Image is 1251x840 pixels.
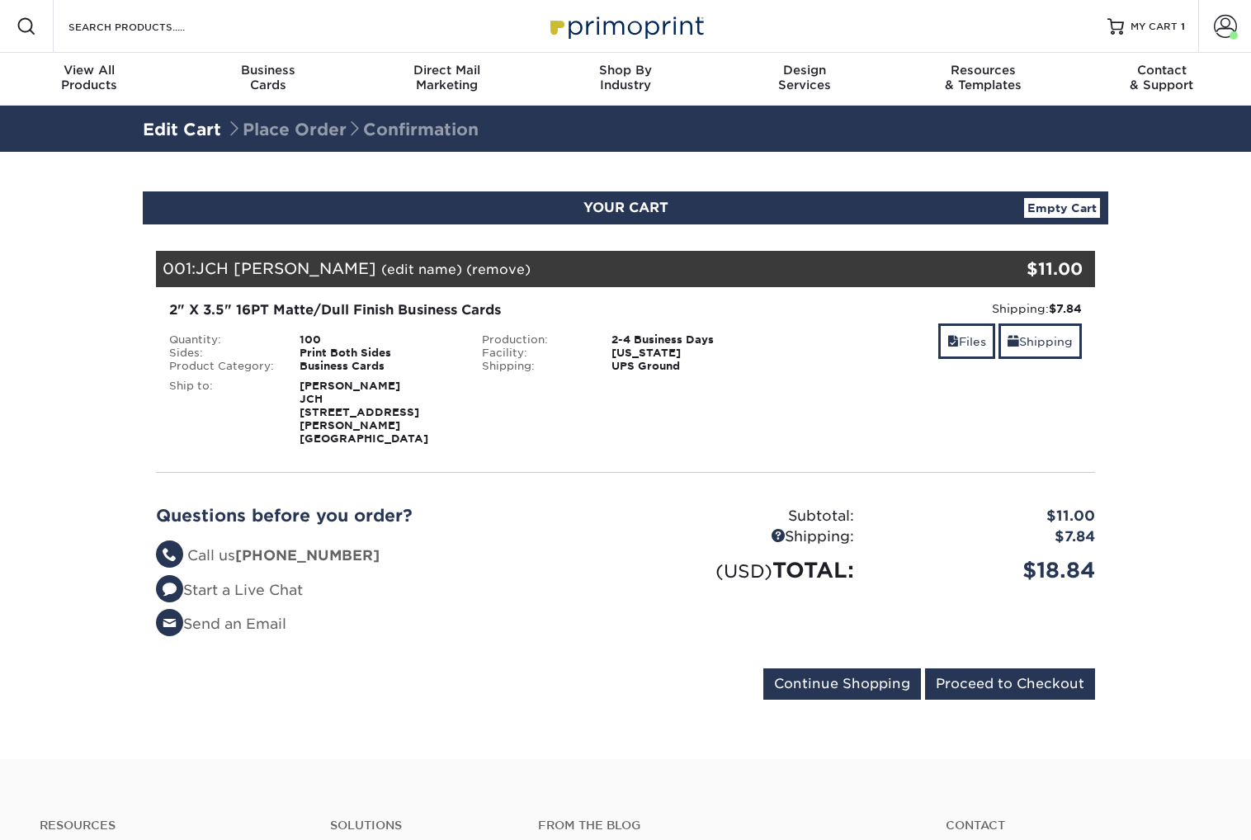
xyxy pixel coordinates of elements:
[715,63,894,78] span: Design
[894,63,1073,92] div: & Templates
[536,53,715,106] a: Shop ByIndustry
[866,554,1107,586] div: $18.84
[470,333,600,347] div: Production:
[938,323,995,359] a: Files
[625,526,866,548] div: Shipping:
[715,53,894,106] a: DesignServices
[925,668,1095,700] input: Proceed to Checkout
[538,819,900,833] h4: From the Blog
[1024,198,1100,218] a: Empty Cart
[156,506,613,526] h2: Questions before you order?
[1131,20,1178,34] span: MY CART
[536,63,715,78] span: Shop By
[235,547,380,564] strong: [PHONE_NUMBER]
[357,63,536,92] div: Marketing
[1049,302,1082,315] strong: $7.84
[998,323,1082,359] a: Shipping
[1181,21,1185,32] span: 1
[40,819,305,833] h4: Resources
[179,63,358,78] span: Business
[536,63,715,92] div: Industry
[894,53,1073,106] a: Resources& Templates
[156,616,286,632] a: Send an Email
[946,819,1211,833] a: Contact
[470,347,600,360] div: Facility:
[156,582,303,598] a: Start a Live Chat
[599,360,781,373] div: UPS Ground
[67,17,228,36] input: SEARCH PRODUCTS.....
[357,63,536,78] span: Direct Mail
[625,554,866,586] div: TOTAL:
[470,360,600,373] div: Shipping:
[143,120,221,139] a: Edit Cart
[156,545,613,567] li: Call us
[1008,335,1019,348] span: shipping
[763,668,921,700] input: Continue Shopping
[287,333,470,347] div: 100
[287,360,470,373] div: Business Cards
[169,300,769,320] div: 2" X 3.5" 16PT Matte/Dull Finish Business Cards
[625,506,866,527] div: Subtotal:
[947,335,959,348] span: files
[157,333,287,347] div: Quantity:
[330,819,513,833] h4: Solutions
[196,259,376,277] span: JCH [PERSON_NAME]
[156,251,938,287] div: 001:
[938,257,1083,281] div: $11.00
[599,347,781,360] div: [US_STATE]
[894,63,1073,78] span: Resources
[179,63,358,92] div: Cards
[866,506,1107,527] div: $11.00
[866,526,1107,548] div: $7.84
[157,360,287,373] div: Product Category:
[300,380,428,445] strong: [PERSON_NAME] JCH [STREET_ADDRESS][PERSON_NAME] [GEOGRAPHIC_DATA]
[1072,53,1251,106] a: Contact& Support
[583,200,668,215] span: YOUR CART
[157,380,287,446] div: Ship to:
[466,262,531,277] a: (remove)
[287,347,470,360] div: Print Both Sides
[226,120,479,139] span: Place Order Confirmation
[381,262,462,277] a: (edit name)
[794,300,1082,317] div: Shipping:
[357,53,536,106] a: Direct MailMarketing
[1072,63,1251,92] div: & Support
[1072,63,1251,78] span: Contact
[179,53,358,106] a: BusinessCards
[599,333,781,347] div: 2-4 Business Days
[715,63,894,92] div: Services
[157,347,287,360] div: Sides:
[543,8,708,44] img: Primoprint
[715,560,772,582] small: (USD)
